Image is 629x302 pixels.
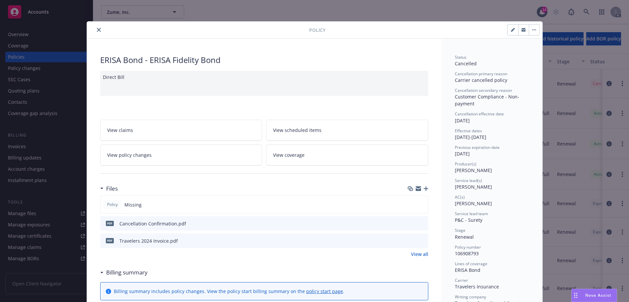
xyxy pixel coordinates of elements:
[455,200,492,207] span: [PERSON_NAME]
[309,27,325,33] span: Policy
[455,261,487,267] span: Lines of coverage
[455,93,519,107] span: Customer Compliance - Non-payment
[455,211,488,216] span: Service lead team
[455,234,474,240] span: Renewal
[409,237,414,244] button: download file
[455,161,476,167] span: Producer(s)
[100,268,148,277] div: Billing summary
[106,221,114,226] span: pdf
[124,201,142,208] span: Missing
[106,184,118,193] h3: Files
[572,289,580,302] div: Drag to move
[455,77,507,83] span: Carrier cancelled policy
[455,184,492,190] span: [PERSON_NAME]
[107,127,133,134] span: View claims
[455,145,500,150] span: Previous expiration date
[455,167,492,173] span: [PERSON_NAME]
[95,26,103,34] button: close
[455,111,504,117] span: Cancellation effective date
[106,268,148,277] h3: Billing summary
[455,194,465,200] span: AC(s)
[409,220,414,227] button: download file
[107,151,152,158] span: View policy changes
[455,117,470,124] span: [DATE]
[455,283,499,290] span: Travelers Insurance
[455,128,482,134] span: Effective dates
[455,217,482,223] span: P&C - Surety
[100,71,428,96] div: Direct Bill
[420,237,426,244] button: preview file
[266,145,428,165] a: View coverage
[455,250,479,257] span: 106908793
[455,294,486,300] span: Writing company
[455,60,477,67] span: Cancelled
[571,289,617,302] button: Nova Assist
[100,120,262,141] a: View claims
[306,288,343,294] a: policy start page
[455,227,465,233] span: Stage
[273,127,321,134] span: View scheduled items
[585,292,611,298] span: Nova Assist
[455,267,480,273] span: ERISA Bond
[106,202,119,208] span: Policy
[455,151,470,157] span: [DATE]
[455,244,481,250] span: Policy number
[455,88,512,93] span: Cancellation secondary reason
[455,128,529,141] div: [DATE] - [DATE]
[100,145,262,165] a: View policy changes
[100,54,428,66] div: ERISA Bond - ERISA Fidelity Bond
[420,220,426,227] button: preview file
[119,220,186,227] div: Cancellation Confirmation.pdf
[455,54,466,60] span: Status
[266,120,428,141] a: View scheduled items
[273,151,305,158] span: View coverage
[455,178,482,183] span: Service lead(s)
[114,288,344,295] div: Billing summary includes policy changes. View the policy start billing summary on the .
[455,71,507,77] span: Cancellation primary reason
[106,238,114,243] span: pdf
[455,277,468,283] span: Carrier
[411,251,428,258] a: View all
[119,237,178,244] div: Travelers 2024 Invoice.pdf
[100,184,118,193] div: Files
